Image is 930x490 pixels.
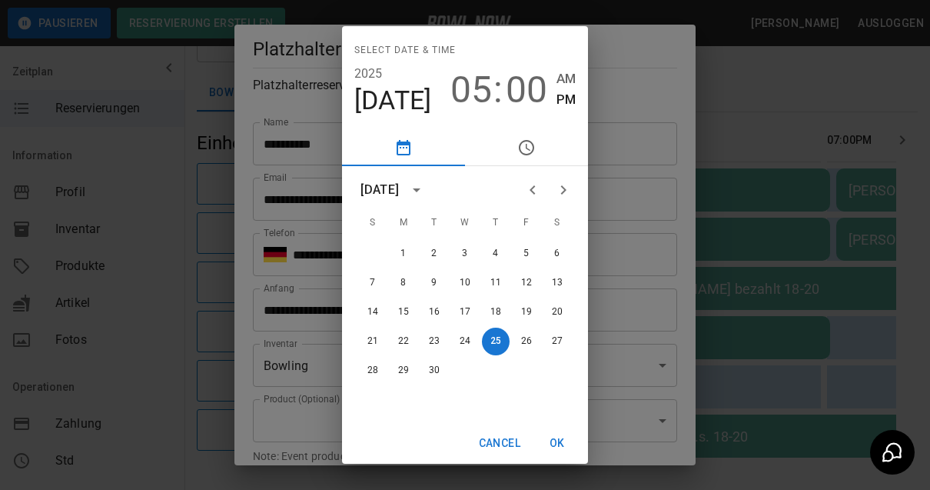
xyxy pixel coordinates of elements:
[420,328,448,355] button: 23
[390,269,417,297] button: 8
[482,240,510,268] button: 4
[359,269,387,297] button: 7
[390,240,417,268] button: 1
[451,240,479,268] button: 3
[482,328,510,355] button: 25
[513,208,540,238] span: Friday
[390,328,417,355] button: 22
[556,89,576,110] button: PM
[451,208,479,238] span: Wednesday
[513,298,540,326] button: 19
[451,298,479,326] button: 17
[482,208,510,238] span: Thursday
[482,269,510,297] button: 11
[359,298,387,326] button: 14
[354,63,383,85] button: 2025
[359,208,387,238] span: Sunday
[513,269,540,297] button: 12
[513,328,540,355] button: 26
[420,269,448,297] button: 9
[493,68,503,112] span: :
[543,240,571,268] button: 6
[359,328,387,355] button: 21
[420,357,448,385] button: 30
[548,175,579,205] button: Next month
[556,68,576,89] button: AM
[354,85,432,117] button: [DATE]
[473,429,526,458] button: Cancel
[420,240,448,268] button: 2
[420,208,448,238] span: Tuesday
[543,208,571,238] span: Saturday
[543,269,571,297] button: 13
[342,129,465,166] button: pick date
[451,269,479,297] button: 10
[543,328,571,355] button: 27
[359,357,387,385] button: 28
[506,68,547,112] button: 00
[517,175,548,205] button: Previous month
[465,129,588,166] button: pick time
[390,298,417,326] button: 15
[390,208,417,238] span: Monday
[533,429,582,458] button: OK
[451,328,479,355] button: 24
[390,357,417,385] button: 29
[482,298,510,326] button: 18
[513,240,540,268] button: 5
[420,298,448,326] button: 16
[354,38,456,63] span: Select date & time
[404,177,430,203] button: calendar view is open, switch to year view
[360,181,399,199] div: [DATE]
[543,298,571,326] button: 20
[450,68,492,112] button: 05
